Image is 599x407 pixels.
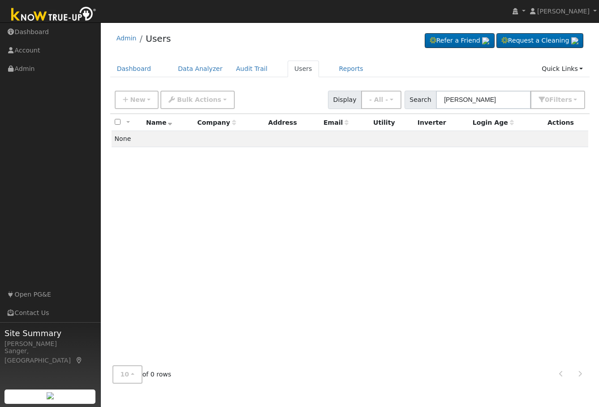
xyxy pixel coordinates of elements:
[110,61,158,77] a: Dashboard
[530,91,585,109] button: 0Filters
[160,91,234,109] button: Bulk Actions
[405,91,436,109] span: Search
[229,61,274,77] a: Audit Trail
[568,96,572,103] span: s
[496,33,583,48] a: Request a Cleaning
[323,119,349,126] span: Email
[7,5,101,25] img: Know True-Up
[4,339,96,349] div: [PERSON_NAME]
[549,96,572,103] span: Filter
[171,61,229,77] a: Data Analyzer
[130,96,145,103] span: New
[571,37,578,44] img: retrieve
[473,119,514,126] span: Days since last login
[121,371,129,378] span: 10
[146,119,172,126] span: Name
[328,91,362,109] span: Display
[112,365,172,384] span: of 0 rows
[112,365,142,384] button: 10
[535,61,590,77] a: Quick Links
[4,346,96,365] div: Sanger, [GEOGRAPHIC_DATA]
[47,392,54,399] img: retrieve
[75,357,83,364] a: Map
[436,91,531,109] input: Search
[288,61,319,77] a: Users
[418,118,466,127] div: Inverter
[373,118,411,127] div: Utility
[425,33,495,48] a: Refer a Friend
[115,91,159,109] button: New
[268,118,317,127] div: Address
[197,119,236,126] span: Company name
[361,91,401,109] button: - All -
[332,61,370,77] a: Reports
[146,33,171,44] a: Users
[4,327,96,339] span: Site Summary
[116,35,137,42] a: Admin
[547,118,585,127] div: Actions
[482,37,489,44] img: retrieve
[177,96,221,103] span: Bulk Actions
[112,131,589,147] td: None
[537,8,590,15] span: [PERSON_NAME]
